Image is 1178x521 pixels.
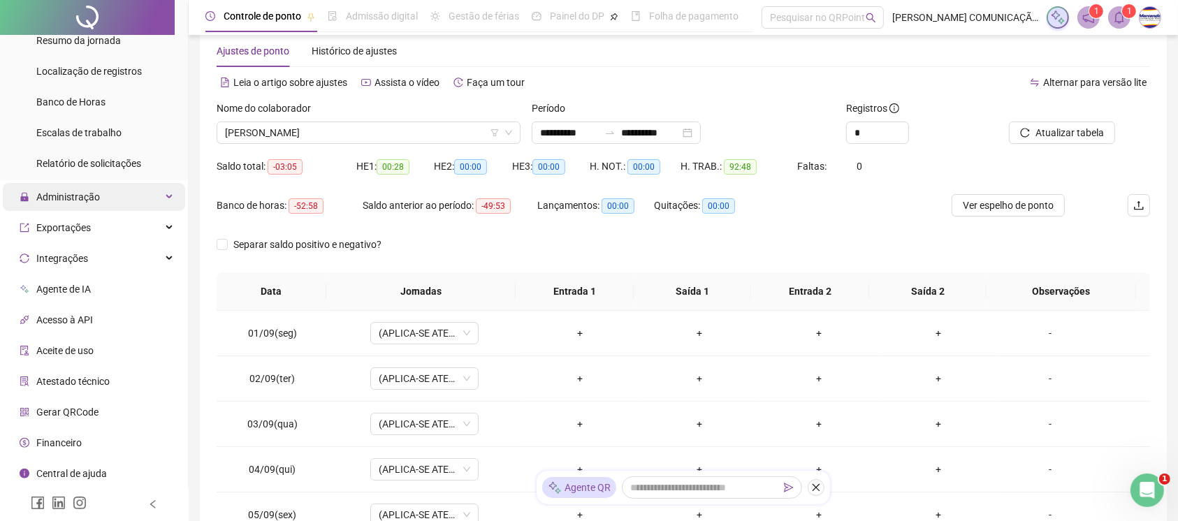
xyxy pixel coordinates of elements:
span: 03/09(qua) [247,418,298,430]
span: Financeiro [36,437,82,448]
span: bell [1113,11,1126,24]
span: Separar saldo positivo e negativo? [228,237,387,252]
span: search [866,13,876,23]
span: Folha de pagamento [649,10,739,22]
span: filter [490,129,499,137]
span: 00:28 [377,159,409,175]
span: reload [1020,128,1030,138]
div: H. TRAB.: [681,159,797,175]
span: Registros [846,101,899,116]
span: Atestado técnico [36,376,110,387]
span: left [148,499,158,509]
span: solution [20,376,29,386]
span: 04/09(qui) [249,464,296,475]
sup: 1 [1089,4,1103,18]
span: youtube [361,78,371,87]
span: api [20,315,29,325]
span: Controle de ponto [224,10,301,22]
div: + [890,371,987,386]
div: HE 2: [434,159,511,175]
span: swap-right [604,127,616,138]
img: 75333 [1140,7,1161,28]
span: Relatório de solicitações [36,158,141,169]
div: + [532,416,629,432]
span: Agente de IA [36,284,91,295]
span: notification [1082,11,1095,24]
span: Atualizar tabela [1035,125,1104,140]
div: Agente QR [542,477,616,498]
span: instagram [73,496,87,510]
span: Aceite de uso [36,345,94,356]
img: sparkle-icon.fc2bf0ac1784a2077858766a79e2daf3.svg [548,480,562,495]
span: 02/09(ter) [249,373,295,384]
th: Saída 1 [634,272,751,311]
span: book [631,11,641,21]
span: to [604,127,616,138]
span: Integrações [36,253,88,264]
span: linkedin [52,496,66,510]
span: Faça um tour [467,77,525,88]
div: + [771,416,868,432]
div: Lançamentos: [537,198,654,214]
span: 92:48 [724,159,757,175]
span: Ajustes de ponto [217,45,289,57]
span: 00:00 [532,159,565,175]
span: Administração [36,191,100,203]
iframe: Intercom live chat [1130,474,1164,507]
div: + [651,371,748,386]
span: info-circle [20,469,29,478]
span: Gerar QRCode [36,406,99,418]
span: (APLICA-SE ATESTADO) [379,368,470,389]
div: - [1010,371,1092,386]
span: file-text [220,78,230,87]
span: Localização de registros [36,66,142,77]
label: Período [532,101,574,116]
span: 01/09(seg) [248,328,297,339]
div: HE 3: [512,159,590,175]
div: - [1010,325,1092,341]
span: dashboard [532,11,541,21]
span: (APLICA-SE ATESTADO) [379,323,470,344]
span: info-circle [889,103,899,113]
span: Histórico de ajustes [312,45,397,57]
span: Ver espelho de ponto [963,198,1054,213]
span: pushpin [307,13,315,21]
div: + [890,462,987,477]
div: + [651,325,748,341]
label: Nome do colaborador [217,101,320,116]
div: + [771,371,868,386]
div: HE 1: [356,159,434,175]
span: Alternar para versão lite [1043,77,1147,88]
span: Admissão digital [346,10,418,22]
th: Observações [987,272,1136,311]
div: Saldo total: [217,159,356,175]
span: Leia o artigo sobre ajustes [233,77,347,88]
span: -49:53 [476,198,511,214]
div: + [651,416,748,432]
span: clock-circle [205,11,215,21]
span: 00:00 [627,159,660,175]
span: SHAYLIANE DOS SANTOS BRITO [225,122,512,143]
span: Exportações [36,222,91,233]
span: file-done [328,11,337,21]
span: export [20,223,29,233]
span: send [784,483,794,492]
span: Observações [998,284,1125,299]
span: (APLICA-SE ATESTADO) [379,459,470,480]
span: 1 [1127,6,1132,16]
th: Entrada 2 [751,272,868,311]
span: Faltas: [797,161,829,172]
span: [PERSON_NAME] COMUNICAÇÃO VISUAL [892,10,1038,25]
div: Saldo anterior ao período: [363,198,538,214]
div: + [771,462,868,477]
span: 0 [857,161,862,172]
span: Central de ajuda [36,468,107,479]
span: sync [20,254,29,263]
img: sparkle-icon.fc2bf0ac1784a2077858766a79e2daf3.svg [1050,10,1066,25]
span: Banco de Horas [36,96,106,108]
span: sun [430,11,440,21]
span: upload [1133,200,1144,211]
span: down [504,129,513,137]
span: audit [20,346,29,355]
span: Escalas de trabalho [36,127,122,138]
